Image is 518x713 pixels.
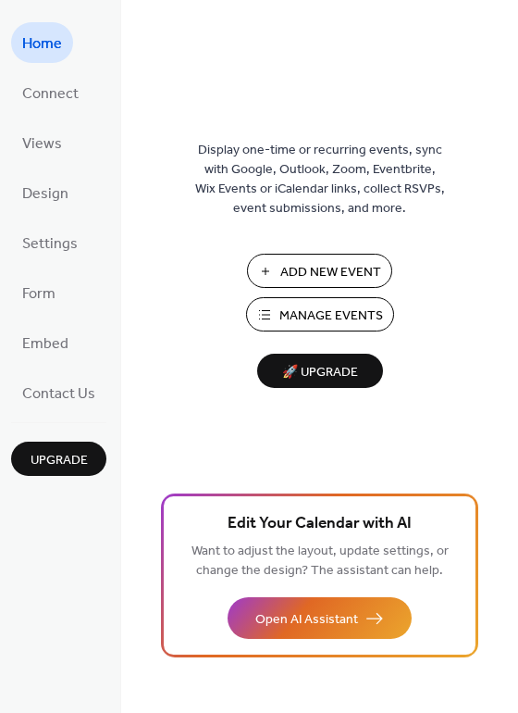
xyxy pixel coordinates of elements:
span: Design [22,180,68,209]
span: Edit Your Calendar with AI [228,511,412,537]
a: Embed [11,322,80,363]
span: Display one-time or recurring events, sync with Google, Outlook, Zoom, Eventbrite, Wix Events or ... [195,141,445,219]
span: Embed [22,330,68,359]
a: Views [11,122,73,163]
a: Connect [11,72,90,113]
span: Upgrade [31,451,88,470]
span: Connect [22,80,79,109]
span: Views [22,130,62,159]
span: Home [22,30,62,59]
a: Home [11,22,73,63]
a: Settings [11,222,89,263]
button: Upgrade [11,442,106,476]
button: Manage Events [246,297,394,331]
span: 🚀 Upgrade [268,360,372,385]
a: Form [11,272,67,313]
span: Want to adjust the layout, update settings, or change the design? The assistant can help. [191,539,449,583]
button: Add New Event [247,254,392,288]
a: Design [11,172,80,213]
span: Contact Us [22,380,95,409]
span: Open AI Assistant [255,610,358,630]
a: Contact Us [11,372,106,413]
button: Open AI Assistant [228,597,412,639]
span: Form [22,280,55,309]
button: 🚀 Upgrade [257,354,383,388]
span: Add New Event [280,263,381,282]
span: Settings [22,230,78,259]
span: Manage Events [279,306,383,326]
